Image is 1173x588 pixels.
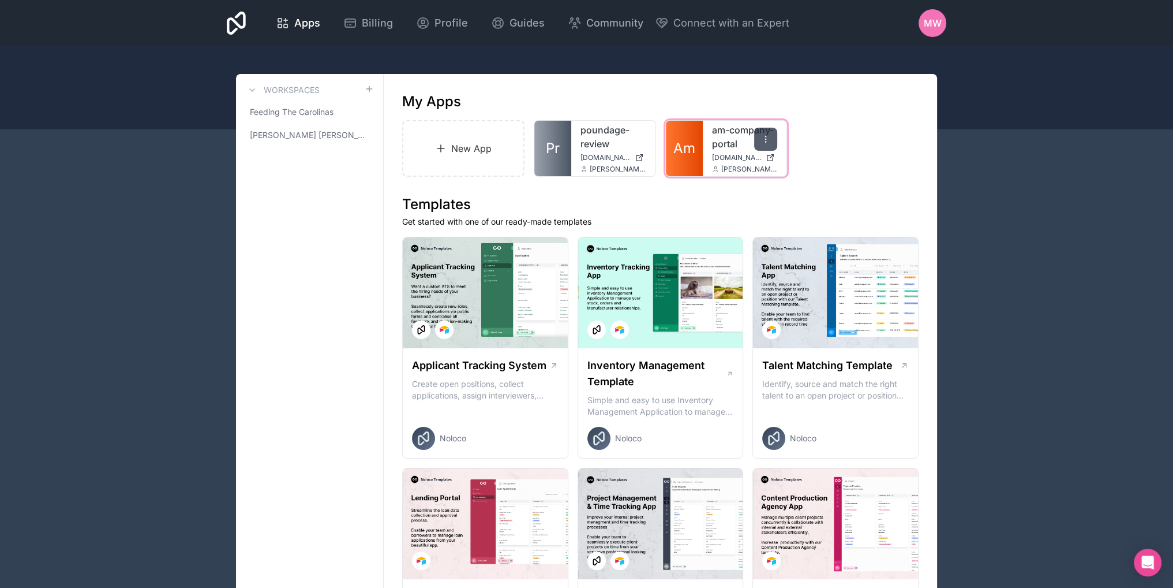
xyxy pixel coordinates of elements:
a: [PERSON_NAME] [PERSON_NAME] [245,125,374,146]
h1: Applicant Tracking System [412,358,546,374]
span: Pr [546,139,560,158]
span: [PERSON_NAME][EMAIL_ADDRESS][DOMAIN_NAME] [721,165,778,174]
a: poundage-review [580,123,646,151]
a: New App [402,120,524,177]
a: [DOMAIN_NAME] [712,153,778,162]
a: Am [666,121,703,176]
h3: Workspaces [264,84,320,96]
span: [PERSON_NAME][EMAIL_ADDRESS][DOMAIN_NAME] [590,165,646,174]
button: Connect with an Expert [655,15,789,31]
span: [DOMAIN_NAME] [712,153,762,162]
a: Feeding The Carolinas [245,102,374,122]
h1: Inventory Management Template [587,358,726,390]
a: Billing [334,10,402,36]
span: Guides [509,15,545,31]
img: Airtable Logo [440,325,449,334]
span: Noloco [790,433,816,444]
span: Profile [434,15,468,31]
p: Identify, source and match the right talent to an open project or position with our Talent Matchi... [762,378,909,401]
span: Am [673,139,695,158]
p: Simple and easy to use Inventory Management Application to manage your stock, orders and Manufact... [587,395,734,418]
a: [DOMAIN_NAME] [580,153,646,162]
span: Noloco [615,433,642,444]
div: Open Intercom Messenger [1134,549,1161,576]
span: Apps [294,15,320,31]
h1: Templates [402,195,919,214]
img: Airtable Logo [417,556,426,565]
span: Connect with an Expert [673,15,789,31]
a: am-company-portal [712,123,778,151]
img: Airtable Logo [615,556,624,565]
a: Pr [534,121,571,176]
a: Apps [267,10,329,36]
span: MW [924,16,942,30]
a: Workspaces [245,83,320,97]
a: Profile [407,10,477,36]
p: Get started with one of our ready-made templates [402,216,919,228]
span: [DOMAIN_NAME] [580,153,630,162]
a: Community [559,10,653,36]
span: [PERSON_NAME] [PERSON_NAME] [250,129,365,141]
img: Airtable Logo [615,325,624,334]
img: Airtable Logo [767,325,776,334]
h1: My Apps [402,92,461,111]
span: Community [586,15,643,31]
span: Feeding The Carolinas [250,106,333,118]
span: Noloco [440,433,466,444]
a: Guides [482,10,554,36]
img: Airtable Logo [767,556,776,565]
h1: Talent Matching Template [762,358,893,374]
p: Create open positions, collect applications, assign interviewers, centralise candidate feedback a... [412,378,559,401]
span: Billing [362,15,393,31]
